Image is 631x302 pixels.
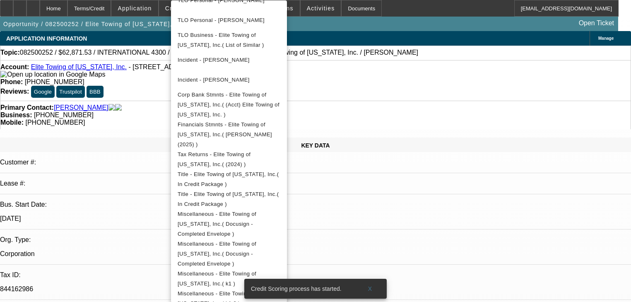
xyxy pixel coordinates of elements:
button: X [357,281,383,296]
button: TLO Business - Elite Towing of Minnesota, Inc.( List of Similar ) [171,30,287,50]
span: Miscellaneous - Elite Towing of [US_STATE], Inc.( Docusign - Completed Envelope ) [178,211,256,237]
button: TLO Personal - Perry, Mike [171,10,287,30]
button: Miscellaneous - Elite Towing of Minnesota, Inc.( k1 ) [171,269,287,289]
span: Corp Bank Stmnts - Elite Towing of [US_STATE], Inc.( (Acct) Elite Towing of [US_STATE], Inc. ) [178,92,279,118]
button: Miscellaneous - Elite Towing of Minnesota, Inc.( Docusign - Completed Envelope ) [171,209,287,239]
button: Incident - Hayden, Thomas [171,50,287,70]
span: Miscellaneous - Elite Towing of [US_STATE], Inc.( k1 ) [178,271,256,287]
div: Credit Scoring process has started. [244,279,357,299]
button: Corp Bank Stmnts - Elite Towing of Minnesota, Inc.( (Acct) Elite Towing of Minnesota, Inc. ) [171,90,287,120]
span: Incident - [PERSON_NAME] [178,57,250,63]
span: Title - Elite Towing of [US_STATE], Inc.( In Credit Package ) [178,191,279,207]
button: Financials Stmnts - Elite Towing of Minnesota, Inc.( PandL (2025) ) [171,120,287,150]
button: Miscellaneous - Elite Towing of Minnesota, Inc.( Docusign - Completed Envelope ) [171,239,287,269]
button: Incident - Perry, Mike [171,70,287,90]
button: Title - Elite Towing of Minnesota, Inc.( In Credit Package ) [171,169,287,189]
span: Title - Elite Towing of [US_STATE], Inc.( In Credit Package ) [178,171,279,187]
span: Financials Stmnts - Elite Towing of [US_STATE], Inc.( [PERSON_NAME] (2025) ) [178,121,272,147]
span: TLO Personal - [PERSON_NAME] [178,17,265,23]
button: Title - Elite Towing of Minnesota, Inc.( In Credit Package ) [171,189,287,209]
button: Tax Returns - Elite Towing of Minnesota, Inc.( (2024) ) [171,150,287,169]
span: Tax Returns - Elite Towing of [US_STATE], Inc.( (2024) ) [178,151,250,167]
span: Incident - [PERSON_NAME] [178,77,250,83]
span: TLO Business - Elite Towing of [US_STATE], Inc.( List of Similar ) [178,32,264,48]
span: X [368,285,373,292]
span: Miscellaneous - Elite Towing of [US_STATE], Inc.( Docusign - Completed Envelope ) [178,241,256,267]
